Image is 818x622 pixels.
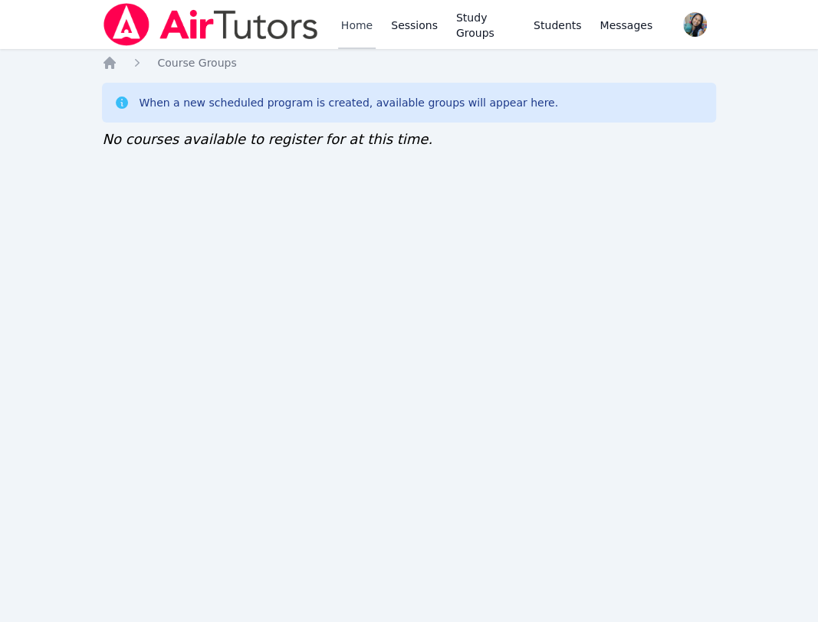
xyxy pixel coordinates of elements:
nav: Breadcrumb [102,55,715,70]
span: Course Groups [157,57,236,69]
span: Messages [600,18,652,33]
div: When a new scheduled program is created, available groups will appear here. [139,95,558,110]
span: No courses available to register for at this time. [102,131,432,147]
img: Air Tutors [102,3,319,46]
a: Course Groups [157,55,236,70]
